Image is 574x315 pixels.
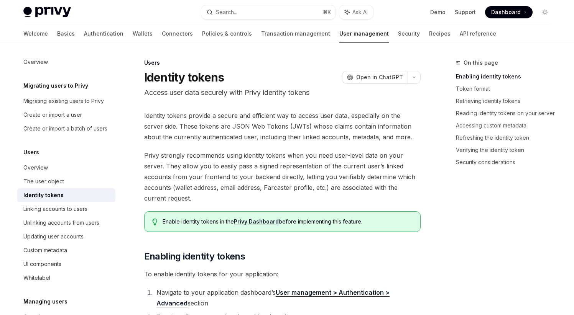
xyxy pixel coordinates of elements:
a: Token format [456,83,557,95]
h5: Migrating users to Privy [23,81,88,90]
p: Access user data securely with Privy identity tokens [144,87,421,98]
a: Privy Dashboard [234,218,279,225]
span: Ask AI [352,8,368,16]
img: light logo [23,7,71,18]
button: Search...⌘K [201,5,336,19]
a: Refreshing the identity token [456,132,557,144]
button: Ask AI [339,5,373,19]
a: Support [455,8,476,16]
span: Open in ChatGPT [356,73,403,81]
h5: Users [23,148,39,157]
a: Retrieving identity tokens [456,95,557,107]
div: Overview [23,57,48,67]
div: The user object [23,177,64,186]
span: Enabling identity tokens [144,250,245,263]
a: Enabling identity tokens [456,70,557,83]
div: Migrating existing users to Privy [23,96,104,106]
button: Open in ChatGPT [342,71,408,84]
a: Basics [57,24,75,43]
a: Welcome [23,24,48,43]
a: Connectors [162,24,193,43]
a: Create or import a user [17,108,115,122]
a: Whitelabel [17,271,115,285]
a: Transaction management [261,24,330,43]
div: Custom metadata [23,246,67,255]
a: User management [339,24,389,43]
span: Privy strongly recommends using identity tokens when you need user-level data on your server. The... [144,150,421,204]
span: Dashboard [491,8,521,16]
div: Whitelabel [23,273,50,282]
span: ⌘ K [323,9,331,15]
a: The user object [17,175,115,188]
h5: Managing users [23,297,67,306]
li: Navigate to your application dashboard’s section [154,287,421,308]
div: Unlinking accounts from users [23,218,99,227]
a: Overview [17,55,115,69]
a: Overview [17,161,115,175]
a: Authentication [84,24,123,43]
a: Recipes [429,24,451,43]
span: Identity tokens provide a secure and efficient way to access user data, especially on the server ... [144,110,421,142]
span: On this page [464,58,498,67]
div: Create or import a batch of users [23,124,107,133]
div: Create or import a user [23,110,82,119]
div: Users [144,59,421,67]
a: Dashboard [485,6,533,18]
button: Toggle dark mode [539,6,551,18]
a: Wallets [133,24,153,43]
a: Accessing custom metadata [456,119,557,132]
a: Migrating existing users to Privy [17,94,115,108]
a: Security considerations [456,156,557,168]
h1: Identity tokens [144,70,224,84]
span: To enable identity tokens for your application: [144,269,421,279]
a: Identity tokens [17,188,115,202]
svg: Tip [152,219,158,225]
a: Updating user accounts [17,230,115,243]
div: Identity tokens [23,191,64,200]
a: Custom metadata [17,243,115,257]
span: Enable identity tokens in the before implementing this feature. [163,218,412,225]
div: UI components [23,260,61,269]
div: Search... [216,8,237,17]
a: Verifying the identity token [456,144,557,156]
div: Overview [23,163,48,172]
div: Updating user accounts [23,232,84,241]
div: Linking accounts to users [23,204,87,214]
a: Demo [430,8,446,16]
a: Linking accounts to users [17,202,115,216]
a: Unlinking accounts from users [17,216,115,230]
a: Policies & controls [202,24,252,43]
a: Create or import a batch of users [17,122,115,135]
a: UI components [17,257,115,271]
a: API reference [460,24,496,43]
a: Security [398,24,420,43]
a: Reading identity tokens on your server [456,107,557,119]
